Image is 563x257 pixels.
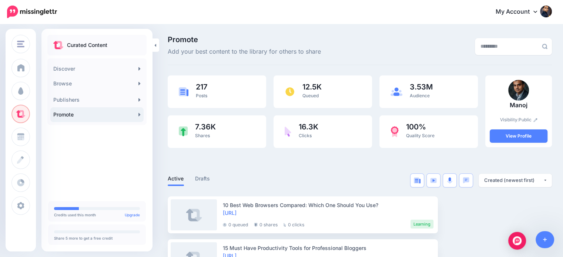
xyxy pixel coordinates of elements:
div: Domain Overview [28,44,66,48]
button: Created (newest first) [479,174,552,187]
p: Manoj [490,101,547,110]
li: 0 queued [223,220,248,229]
p: Visibility: [490,116,547,124]
img: Missinglettr [7,6,57,18]
img: pencil.png [533,118,537,122]
img: logo_orange.svg [12,12,18,18]
img: article-blue.png [179,87,188,96]
a: My Account [488,3,552,21]
span: 3.53M [410,83,433,91]
a: Publishers [50,92,144,107]
span: Audience [410,93,430,98]
div: Keywords by Traffic [82,44,125,48]
div: Open Intercom Messenger [508,232,526,250]
img: users-blue.png [391,87,402,96]
a: Public [519,117,537,122]
div: Created (newest first) [484,177,543,184]
img: search-grey-6.png [542,44,547,49]
img: share-grey.png [254,223,258,227]
a: [URL] [223,210,237,216]
span: Promote [168,36,321,43]
img: clock.png [285,87,295,97]
img: pointer-purple.png [285,126,291,137]
img: prize-red.png [391,126,399,137]
img: menu.png [17,41,24,47]
span: 217 [196,83,208,91]
span: Quality Score [406,133,435,138]
div: 15 Must Have Productivity Tools for Professional Bloggers [223,244,433,252]
img: microphone.png [447,177,452,184]
img: tab_keywords_by_traffic_grey.svg [74,43,80,49]
span: Shares [195,133,210,138]
img: tab_domain_overview_orange.svg [20,43,26,49]
div: v 4.0.25 [21,12,36,18]
img: chat-square-blue.png [463,177,469,183]
span: Clicks [299,133,312,138]
p: Curated Content [67,41,107,50]
img: share-green.png [179,126,188,136]
a: Browse [50,76,144,91]
a: Active [168,174,184,183]
img: curate.png [53,41,63,49]
span: 7.36K [195,123,216,131]
span: Queued [302,93,319,98]
img: video-blue.png [430,178,437,183]
img: website_grey.svg [12,19,18,25]
div: 10 Best Web Browsers Compared: Which One Should You Use? [223,201,433,209]
li: 0 clicks [284,220,304,229]
img: clock-grey-darker.png [223,223,227,227]
span: 12.5K [302,83,322,91]
li: Learning [410,220,433,229]
div: Domain: [DOMAIN_NAME] [19,19,81,25]
span: 100% [406,123,435,131]
li: 0 shares [254,220,278,229]
span: Add your best content to the library for others to share [168,47,321,57]
img: article-blue.png [414,177,420,183]
a: View Profile [490,129,547,143]
a: Promote [50,107,144,122]
span: Posts [196,93,207,98]
span: 16.3K [299,123,318,131]
a: Discover [50,61,144,76]
img: pointer-grey.png [284,223,286,227]
a: Drafts [195,174,210,183]
img: 8H70T1G7C1OSJSWIP4LMURR0GZ02FKMZ_thumb.png [508,80,529,101]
